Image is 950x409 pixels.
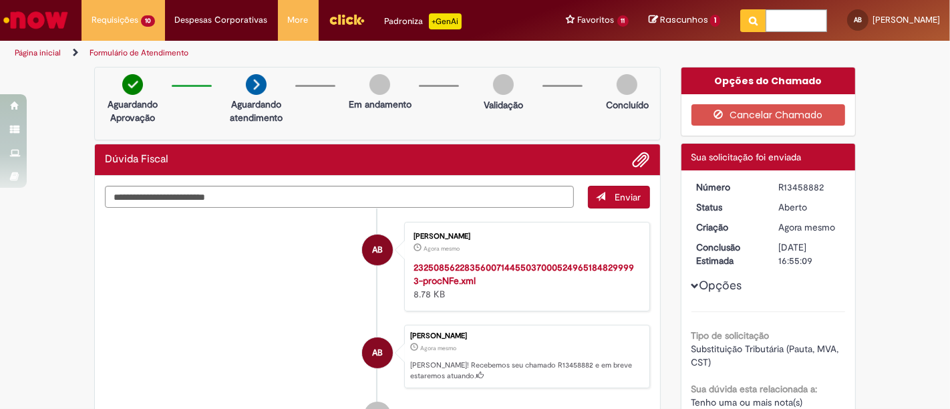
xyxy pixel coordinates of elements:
[105,186,574,208] textarea: Digite sua mensagem aqui...
[606,98,649,112] p: Concluído
[420,344,456,352] span: Agora mesmo
[687,200,769,214] dt: Status
[633,151,650,168] button: Adicionar anexos
[691,151,802,163] span: Sua solicitação foi enviada
[424,245,460,253] time: 28/08/2025 15:54:37
[710,15,720,27] span: 1
[372,234,383,266] span: AB
[778,180,840,194] div: R13458882
[372,337,383,369] span: AB
[414,261,636,301] div: 8.78 KB
[122,74,143,95] img: check-circle-green.png
[691,343,842,368] span: Substituição Tributária (Pauta, MVA, CST)
[414,233,636,241] div: [PERSON_NAME]
[691,383,818,395] b: Sua dúvida esta relacionada a:
[362,337,393,368] div: Ana Raissa Araujo Bezerra
[385,13,462,29] div: Padroniza
[484,98,523,112] p: Validação
[617,15,629,27] span: 11
[15,47,61,58] a: Página inicial
[854,15,862,24] span: AB
[141,15,155,27] span: 10
[691,104,846,126] button: Cancelar Chamado
[615,191,641,203] span: Enviar
[410,360,643,381] p: [PERSON_NAME]! Recebemos seu chamado R13458882 e em breve estaremos atuando.
[362,235,393,265] div: Ana Raissa Araujo Bezerra
[617,74,637,95] img: img-circle-grey.png
[246,74,267,95] img: arrow-next.png
[410,332,643,340] div: [PERSON_NAME]
[778,221,835,233] span: Agora mesmo
[778,241,840,267] div: [DATE] 16:55:09
[687,180,769,194] dt: Número
[420,344,456,352] time: 28/08/2025 15:55:04
[778,221,840,234] div: 28/08/2025 15:55:04
[691,329,770,342] b: Tipo de solicitação
[92,13,138,27] span: Requisições
[778,221,835,233] time: 28/08/2025 15:55:04
[493,74,514,95] img: img-circle-grey.png
[1,7,70,33] img: ServiceNow
[687,221,769,234] dt: Criação
[424,245,460,253] span: Agora mesmo
[649,14,720,27] a: Rascunhos
[740,9,766,32] button: Pesquisar
[687,241,769,267] dt: Conclusão Estimada
[10,41,623,65] ul: Trilhas de página
[429,13,462,29] p: +GenAi
[100,98,165,124] p: Aguardando Aprovação
[369,74,390,95] img: img-circle-grey.png
[329,9,365,29] img: click_logo_yellow_360x200.png
[414,261,634,287] a: 23250856228356007144550370005249651848299993-procNFe.xml
[660,13,708,26] span: Rascunhos
[578,13,615,27] span: Favoritos
[873,14,940,25] span: [PERSON_NAME]
[90,47,188,58] a: Formulário de Atendimento
[349,98,412,111] p: Em andamento
[105,154,168,166] h2: Dúvida Fiscal Histórico de tíquete
[224,98,289,124] p: Aguardando atendimento
[175,13,268,27] span: Despesas Corporativas
[288,13,309,27] span: More
[778,200,840,214] div: Aberto
[105,325,650,389] li: Ana Raissa Araujo Bezerra
[588,186,650,209] button: Enviar
[681,67,856,94] div: Opções do Chamado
